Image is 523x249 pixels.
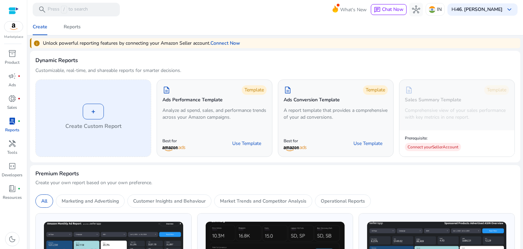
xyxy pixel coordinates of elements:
[210,40,240,47] a: Connect Now
[382,6,403,13] span: Chat Now
[348,138,388,149] button: Use Template
[371,4,407,15] button: chatChat Now
[162,97,223,103] h5: Ads Performance Template
[484,85,509,95] div: Template
[456,6,503,13] b: 46. [PERSON_NAME]
[61,6,67,13] span: /
[409,3,423,16] button: hub
[405,135,461,141] p: Prerequisite:
[3,194,22,201] p: Resources
[505,5,513,14] span: keyboard_arrow_down
[4,34,23,40] p: Marketplace
[321,197,365,205] p: Operational Reports
[48,6,88,13] p: Press to search
[8,140,16,148] span: handyman
[353,140,382,147] span: Use Template
[405,107,509,121] p: Comprehensive view of your sales performance with key metrics in one report.
[429,6,435,13] img: in.svg
[62,197,119,205] p: Marketing and Advertising
[65,122,122,130] h4: Create Custom Report
[43,40,210,47] p: Unlock powerful reporting features by connecting your Amazon Seller account.
[33,25,47,29] div: Create
[8,235,16,243] span: dark_mode
[340,4,367,16] span: What's New
[33,40,40,47] span: info
[242,85,267,95] div: Template
[7,104,17,111] p: Sales
[64,25,81,29] div: Reports
[363,85,388,95] div: Template
[374,6,381,13] span: chat
[5,59,19,65] p: Product
[8,185,16,193] span: book_4
[41,197,47,205] p: All
[35,56,78,64] h3: Dynamic Reports
[405,143,461,151] div: Connect your Seller Account
[8,94,16,103] span: donut_small
[7,149,17,156] p: Tools
[162,138,185,144] p: Best for
[18,97,20,100] span: fiber_manual_record
[8,49,16,58] span: inventory_2
[18,120,20,122] span: fiber_manual_record
[284,97,340,103] h5: Ads Conversion Template
[227,138,267,149] button: Use Template
[284,86,292,94] span: description
[437,3,442,15] p: IN
[162,107,267,121] p: Analyze ad spend, sales, and performance trends across your Amazon campaigns.
[8,72,16,80] span: campaign
[83,104,104,119] div: +
[18,75,20,77] span: fiber_manual_record
[405,86,413,94] span: description
[220,197,306,205] p: Market Trends and Competitor Analysis
[284,107,388,121] p: A report template that provides a comprehensive of your ad conversions.
[8,162,16,170] span: code_blocks
[2,172,22,178] p: Developers
[451,7,503,12] p: Hi
[38,5,46,14] span: search
[284,138,306,144] p: Best for
[8,117,16,125] span: lab_profile
[9,82,16,88] p: Ads
[133,197,206,205] p: Customer Insights and Behaviour
[35,179,515,186] p: Create your own report based on your own preference.
[35,171,79,177] h4: Premium Reports
[18,187,20,190] span: fiber_manual_record
[5,127,19,133] p: Reports
[412,5,420,14] span: hub
[35,67,181,74] p: Customizable, real-time, and shareable reports for smarter decisions.
[4,21,23,32] img: amazon.svg
[405,97,461,103] h5: Sales Summary Template
[162,86,171,94] span: description
[232,140,261,147] span: Use Template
